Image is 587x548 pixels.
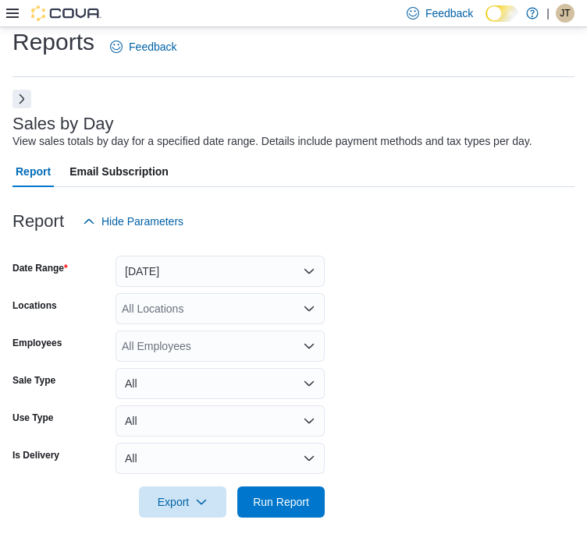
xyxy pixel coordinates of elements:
[12,90,31,108] button: Next
[116,443,325,474] button: All
[546,4,550,23] p: |
[486,5,518,22] input: Dark Mode
[12,212,64,231] h3: Report
[104,31,183,62] a: Feedback
[253,494,309,510] span: Run Report
[425,5,473,21] span: Feedback
[69,156,169,187] span: Email Subscription
[12,374,55,387] label: Sale Type
[560,4,570,23] span: JT
[116,256,325,287] button: [DATE]
[101,214,183,229] span: Hide Parameters
[116,405,325,437] button: All
[486,22,486,23] span: Dark Mode
[139,486,226,518] button: Export
[31,5,101,21] img: Cova
[556,4,575,23] div: Julie Thorkelson
[12,133,532,150] div: View sales totals by day for a specified date range. Details include payment methods and tax type...
[12,27,94,58] h1: Reports
[12,412,53,424] label: Use Type
[148,486,217,518] span: Export
[129,39,176,55] span: Feedback
[16,156,51,187] span: Report
[12,262,68,274] label: Date Range
[116,368,325,399] button: All
[237,486,325,518] button: Run Report
[303,302,315,315] button: Open list of options
[303,340,315,352] button: Open list of options
[12,115,114,133] h3: Sales by Day
[12,337,62,349] label: Employees
[12,299,57,312] label: Locations
[76,206,190,237] button: Hide Parameters
[12,449,59,461] label: Is Delivery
